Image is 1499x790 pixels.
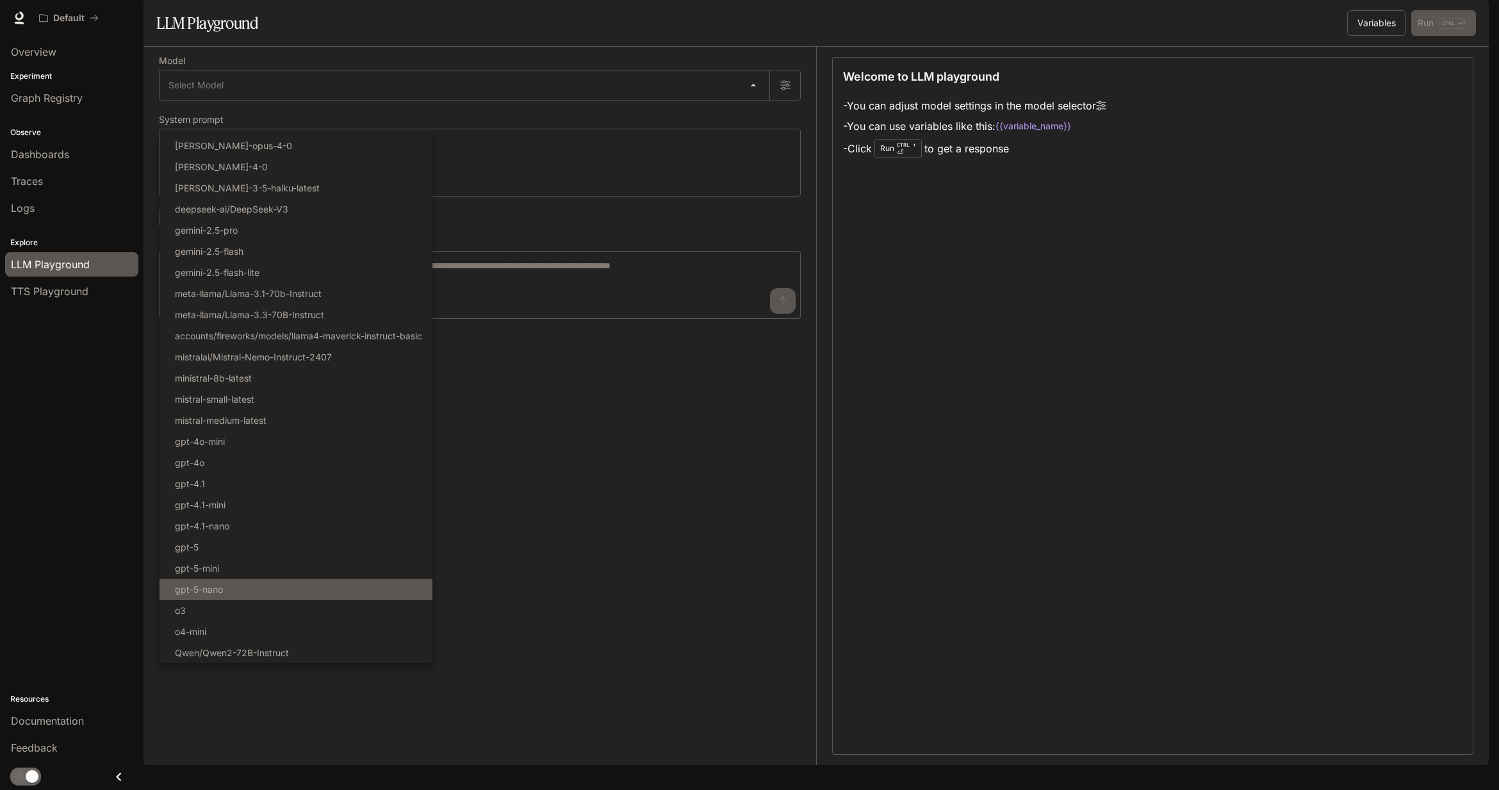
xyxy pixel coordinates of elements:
[175,435,225,448] p: gpt-4o-mini
[175,139,292,152] p: [PERSON_NAME]-opus-4-0
[175,329,422,343] p: accounts/fireworks/models/llama4-maverick-instruct-basic
[175,287,322,300] p: meta-llama/Llama-3.1-70b-Instruct
[175,202,288,216] p: deepseek-ai/DeepSeek-V3
[175,308,324,321] p: meta-llama/Llama-3.3-70B-Instruct
[175,350,332,364] p: mistralai/Mistral-Nemo-Instruct-2407
[175,181,320,195] p: [PERSON_NAME]-3-5-haiku-latest
[175,604,186,617] p: o3
[175,540,199,554] p: gpt-5
[175,519,229,533] p: gpt-4.1-nano
[175,223,238,237] p: gemini-2.5-pro
[175,371,252,385] p: ministral-8b-latest
[175,456,204,469] p: gpt-4o
[175,583,223,596] p: gpt-5-nano
[175,561,219,575] p: gpt-5-mini
[175,625,206,638] p: o4-mini
[175,477,205,490] p: gpt-4.1
[175,245,243,258] p: gemini-2.5-flash
[175,266,259,279] p: gemini-2.5-flash-lite
[175,414,266,427] p: mistral-medium-latest
[175,498,225,512] p: gpt-4.1-mini
[175,160,268,173] p: [PERSON_NAME]-4-0
[175,646,289,659] p: Qwen/Qwen2-72B-Instruct
[175,392,254,406] p: mistral-small-latest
